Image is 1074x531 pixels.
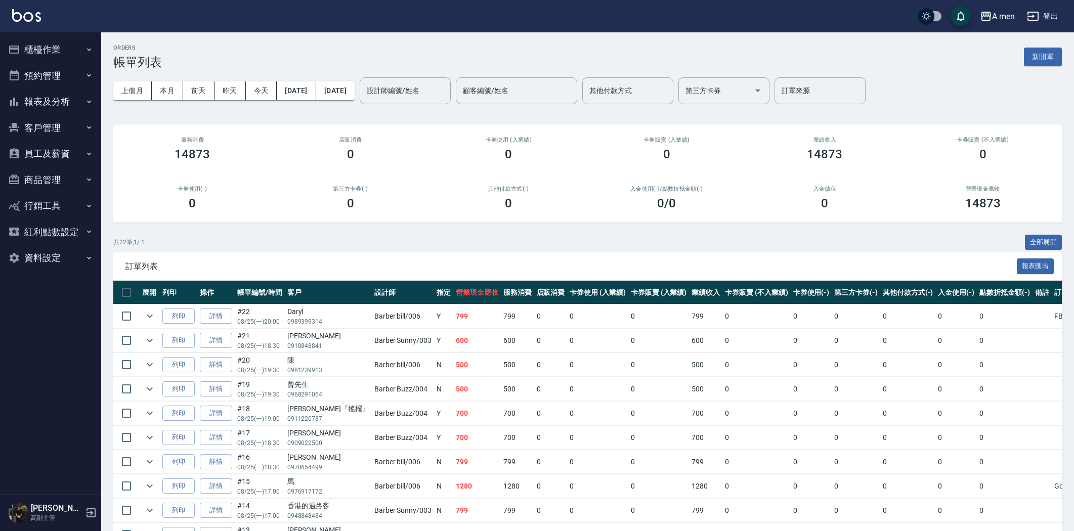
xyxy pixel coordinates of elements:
td: 0 [534,329,568,352]
td: 0 [534,304,568,328]
td: 0 [832,329,880,352]
th: 指定 [434,281,453,304]
p: 0970654499 [287,463,369,472]
td: 0 [628,353,690,377]
th: 卡券販賣 (不入業績) [722,281,790,304]
td: 0 [534,426,568,450]
div: [PERSON_NAME]『搖擺』 [287,404,369,414]
th: 點數折抵金額(-) [977,281,1033,304]
td: 0 [567,402,628,425]
button: 列印 [162,478,195,494]
p: 0909022500 [287,438,369,448]
td: 0 [977,329,1033,352]
h3: 0 [189,196,196,210]
td: 0 [791,329,832,352]
h3: 0 [979,147,986,161]
h3: 0 /0 [657,196,676,210]
td: 0 [567,304,628,328]
th: 備註 [1033,281,1052,304]
button: 本月 [152,81,183,100]
td: 0 [791,499,832,522]
td: 700 [689,402,722,425]
td: 0 [534,402,568,425]
td: 700 [453,426,501,450]
div: 曾先生 [287,379,369,390]
td: 0 [977,474,1033,498]
td: 799 [689,499,722,522]
td: 0 [628,329,690,352]
td: 500 [453,353,501,377]
h3: 0 [347,147,354,161]
td: 0 [935,304,977,328]
td: 799 [501,304,534,328]
td: 0 [567,474,628,498]
td: Barber bill /006 [372,474,434,498]
button: 列印 [162,406,195,421]
a: 詳情 [200,406,232,421]
p: 08/25 (一) 20:00 [237,317,282,326]
td: Y [434,329,453,352]
h2: 卡券使用(-) [125,186,260,192]
button: 列印 [162,454,195,470]
td: 1280 [689,474,722,498]
p: 0976917172 [287,487,369,496]
td: 0 [935,474,977,498]
button: Open [750,82,766,99]
td: 0 [935,329,977,352]
td: N [434,499,453,522]
td: 0 [791,353,832,377]
th: 店販消費 [534,281,568,304]
h2: 第三方卡券(-) [284,186,418,192]
p: 08/25 (一) 19:30 [237,366,282,375]
h3: 帳單列表 [113,55,162,69]
td: #20 [235,353,285,377]
th: 卡券販賣 (入業績) [628,281,690,304]
td: 0 [722,402,790,425]
button: A men [976,6,1019,27]
p: 08/25 (一) 18:30 [237,341,282,350]
td: Barber Buzz /004 [372,426,434,450]
button: [DATE] [316,81,355,100]
td: Barber Sunny /003 [372,329,434,352]
button: 列印 [162,430,195,446]
th: 帳單編號/時間 [235,281,285,304]
td: N [434,450,453,474]
button: [DATE] [277,81,316,100]
td: 0 [791,304,832,328]
td: 0 [977,377,1033,401]
td: 0 [534,499,568,522]
td: 799 [689,304,722,328]
div: A men [992,10,1015,23]
td: 0 [977,304,1033,328]
img: Logo [12,9,41,22]
td: 799 [453,499,501,522]
p: 08/25 (一) 19:00 [237,414,282,423]
p: 0911220787 [287,414,369,423]
td: #19 [235,377,285,401]
button: 客戶管理 [4,115,97,141]
th: 卡券使用 (入業績) [567,281,628,304]
p: 高階主管 [31,513,82,522]
td: Y [434,402,453,425]
td: 0 [567,377,628,401]
td: 0 [722,499,790,522]
button: expand row [142,454,157,469]
td: 0 [722,329,790,352]
td: 0 [935,450,977,474]
td: 0 [977,353,1033,377]
p: 08/25 (一) 18:30 [237,463,282,472]
td: 0 [832,474,880,498]
button: expand row [142,357,157,372]
td: #16 [235,450,285,474]
h3: 0 [347,196,354,210]
td: #18 [235,402,285,425]
button: 新開單 [1024,48,1062,66]
th: 卡券使用(-) [791,281,832,304]
td: Barber Sunny /003 [372,499,434,522]
button: 全部展開 [1025,235,1062,250]
h3: 14873 [807,147,842,161]
td: 0 [567,499,628,522]
th: 服務消費 [501,281,534,304]
a: 詳情 [200,357,232,373]
td: Y [434,426,453,450]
